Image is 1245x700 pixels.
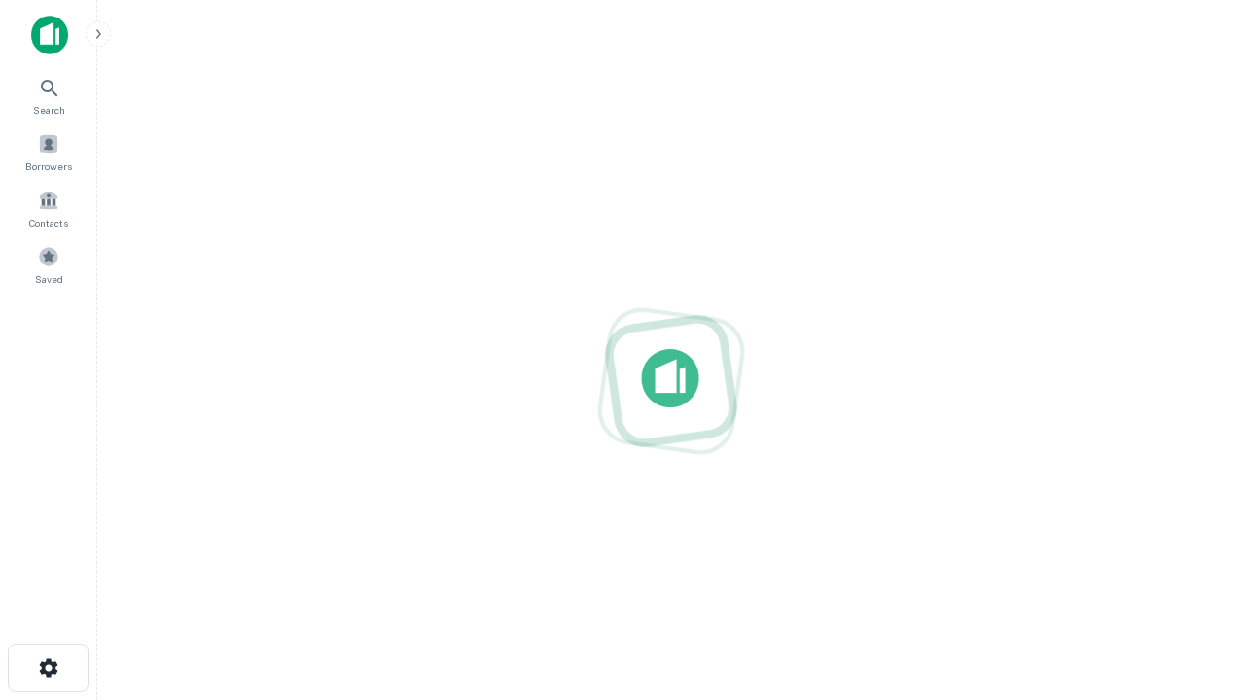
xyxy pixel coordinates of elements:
img: capitalize-icon.png [31,16,68,54]
span: Borrowers [25,158,72,174]
iframe: Chat Widget [1148,544,1245,638]
a: Contacts [6,182,91,234]
a: Search [6,69,91,122]
span: Search [33,102,65,118]
span: Contacts [29,215,68,230]
a: Saved [6,238,91,291]
a: Borrowers [6,125,91,178]
span: Saved [35,271,63,287]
